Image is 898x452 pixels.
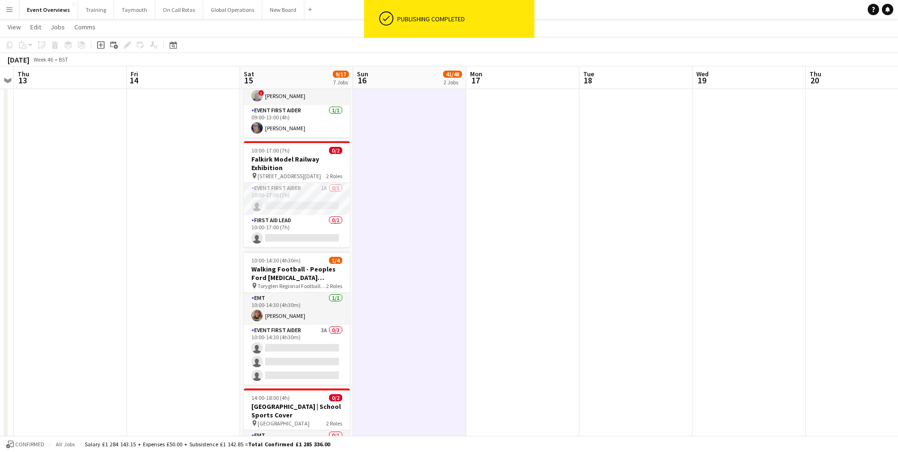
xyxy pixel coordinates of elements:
[18,70,29,78] span: Thu
[248,441,330,448] span: Total Confirmed £1 285 336.00
[326,172,342,180] span: 2 Roles
[329,147,342,154] span: 0/2
[258,420,310,427] span: [GEOGRAPHIC_DATA]
[244,183,350,215] app-card-role: Event First Aider1A0/110:00-17:00 (7h)
[71,21,99,33] a: Comms
[695,75,709,86] span: 19
[114,0,155,19] button: Taymouth
[51,23,65,31] span: Jobs
[470,70,482,78] span: Mon
[5,439,46,450] button: Confirmed
[258,282,326,289] span: Toryglen Regional Football Centre
[397,15,531,23] div: Publishing completed
[242,75,254,86] span: 15
[251,147,290,154] span: 10:00-17:00 (7h)
[244,215,350,247] app-card-role: First Aid Lead0/110:00-17:00 (7h)
[244,251,350,385] app-job-card: 10:00-14:30 (4h30m)1/4Walking Football - Peoples Ford [MEDICAL_DATA] Festival Toryglen Regional F...
[582,75,594,86] span: 18
[469,75,482,86] span: 17
[356,75,368,86] span: 16
[329,394,342,401] span: 0/2
[333,71,349,78] span: 9/17
[244,402,350,419] h3: [GEOGRAPHIC_DATA] | School Sports Cover
[258,90,264,96] span: !
[244,155,350,172] h3: Falkirk Model Railway Exhibition
[27,21,45,33] a: Edit
[8,23,21,31] span: View
[244,141,350,247] app-job-card: 10:00-17:00 (7h)0/2Falkirk Model Railway Exhibition [STREET_ADDRESS][DATE]2 RolesEvent First Aide...
[31,56,55,63] span: Week 46
[4,21,25,33] a: View
[251,257,301,264] span: 10:00-14:30 (4h30m)
[129,75,138,86] span: 14
[54,441,77,448] span: All jobs
[131,70,138,78] span: Fri
[8,55,29,64] div: [DATE]
[244,73,350,105] app-card-role: EMT1/109:00-13:00 (4h)![PERSON_NAME]
[85,441,330,448] div: Salary £1 284 143.15 + Expenses £50.00 + Subsistence £1 142.85 =
[244,293,350,325] app-card-role: EMT1/110:00-14:30 (4h30m)[PERSON_NAME]
[155,0,203,19] button: On Call Rotas
[443,71,462,78] span: 41/48
[444,79,462,86] div: 2 Jobs
[59,56,68,63] div: BST
[326,282,342,289] span: 2 Roles
[16,75,29,86] span: 13
[15,441,44,448] span: Confirmed
[258,172,321,180] span: [STREET_ADDRESS][DATE]
[808,75,821,86] span: 20
[47,21,69,33] a: Jobs
[809,70,821,78] span: Thu
[19,0,78,19] button: Event Overviews
[333,79,348,86] div: 7 Jobs
[74,23,96,31] span: Comms
[203,0,262,19] button: Global Operations
[262,0,304,19] button: New Board
[251,394,290,401] span: 14:00-18:00 (4h)
[244,105,350,137] app-card-role: Event First Aider1/109:00-13:00 (4h)[PERSON_NAME]
[329,257,342,264] span: 1/4
[244,70,254,78] span: Sat
[244,265,350,282] h3: Walking Football - Peoples Ford [MEDICAL_DATA] Festival
[78,0,114,19] button: Training
[696,70,709,78] span: Wed
[244,325,350,385] app-card-role: Event First Aider3A0/310:00-14:30 (4h30m)
[30,23,41,31] span: Edit
[583,70,594,78] span: Tue
[357,70,368,78] span: Sun
[326,420,342,427] span: 2 Roles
